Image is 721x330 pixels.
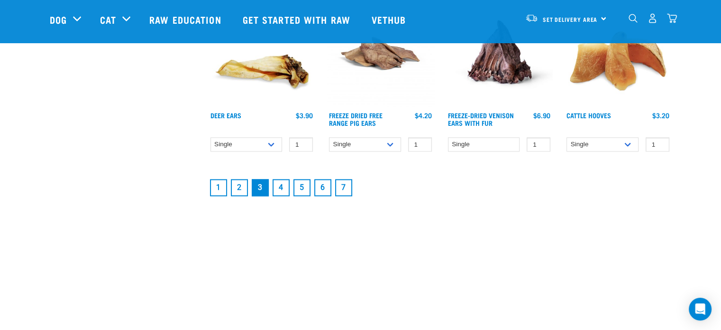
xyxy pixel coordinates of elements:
a: Page 3 [252,179,269,196]
img: home-icon@2x.png [667,13,677,23]
a: Vethub [362,0,418,38]
span: Set Delivery Area [543,18,598,21]
img: user.png [648,13,657,23]
div: $3.90 [296,112,313,119]
a: Goto page 2 [231,179,248,196]
nav: pagination [208,177,672,198]
div: $3.20 [652,112,669,119]
a: Goto page 4 [273,179,290,196]
div: $4.20 [415,112,432,119]
div: $6.90 [533,112,550,119]
img: home-icon-1@2x.png [629,14,638,23]
img: van-moving.png [525,14,538,22]
input: 1 [289,137,313,152]
a: Goto page 6 [314,179,331,196]
a: Goto page 1 [210,179,227,196]
a: Raw Education [140,0,233,38]
a: Freeze Dried Free Range Pig Ears [329,113,383,124]
a: Get started with Raw [233,0,362,38]
a: Cat [100,12,116,27]
input: 1 [408,137,432,152]
div: Open Intercom Messenger [689,298,712,321]
a: Cattle Hooves [566,113,611,117]
input: 1 [527,137,550,152]
a: Goto page 7 [335,179,352,196]
input: 1 [646,137,669,152]
a: Freeze-Dried Venison Ears with Fur [448,113,514,124]
a: Deer Ears [210,113,241,117]
a: Goto page 5 [293,179,310,196]
a: Dog [50,12,67,27]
